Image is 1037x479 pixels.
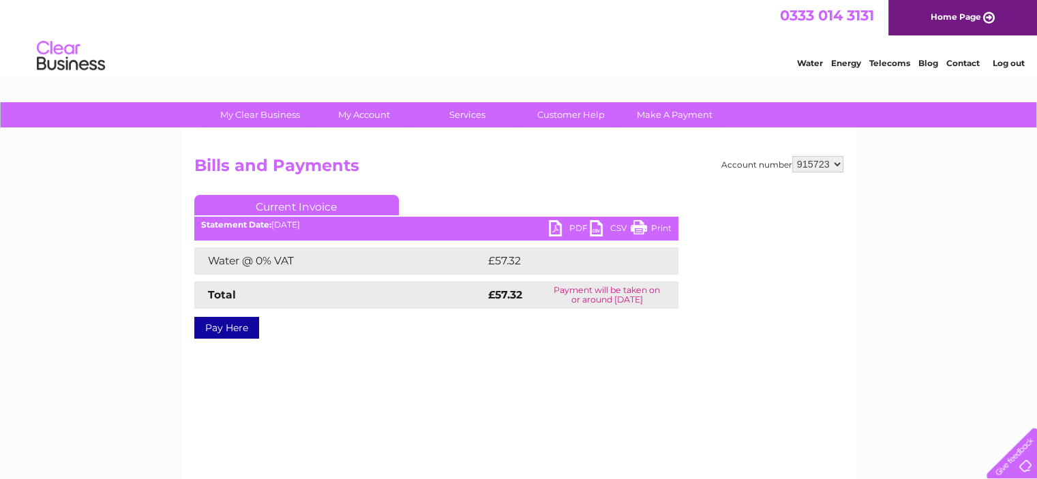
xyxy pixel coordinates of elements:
[485,247,650,275] td: £57.32
[197,7,841,66] div: Clear Business is a trading name of Verastar Limited (registered in [GEOGRAPHIC_DATA] No. 3667643...
[36,35,106,77] img: logo.png
[780,7,874,24] a: 0333 014 3131
[307,102,420,127] a: My Account
[831,58,861,68] a: Energy
[204,102,316,127] a: My Clear Business
[194,195,399,215] a: Current Invoice
[590,220,631,240] a: CSV
[488,288,522,301] strong: £57.32
[536,281,678,309] td: Payment will be taken on or around [DATE]
[631,220,672,240] a: Print
[194,247,485,275] td: Water @ 0% VAT
[194,220,678,230] div: [DATE]
[618,102,731,127] a: Make A Payment
[201,219,271,230] b: Statement Date:
[918,58,938,68] a: Blog
[992,58,1024,68] a: Log out
[194,156,843,182] h2: Bills and Payments
[194,317,259,339] a: Pay Here
[208,288,236,301] strong: Total
[721,156,843,172] div: Account number
[946,58,980,68] a: Contact
[869,58,910,68] a: Telecoms
[797,58,823,68] a: Water
[411,102,524,127] a: Services
[549,220,590,240] a: PDF
[515,102,627,127] a: Customer Help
